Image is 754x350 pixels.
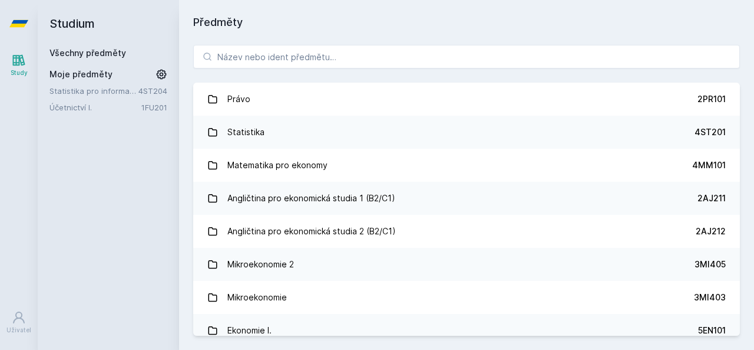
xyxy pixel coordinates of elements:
[227,120,264,144] div: Statistika
[6,326,31,335] div: Uživatel
[2,47,35,83] a: Study
[11,68,28,77] div: Study
[697,192,726,204] div: 2AJ211
[193,83,740,116] a: Právo 2PR101
[193,14,740,31] h1: Předměty
[695,126,726,138] div: 4ST201
[227,187,395,210] div: Angličtina pro ekonomická studia 1 (B2/C1)
[692,159,726,171] div: 4MM101
[697,93,726,105] div: 2PR101
[141,103,167,112] a: 1FU201
[227,220,396,243] div: Angličtina pro ekonomická studia 2 (B2/C1)
[227,153,328,177] div: Matematika pro ekonomy
[193,182,740,215] a: Angličtina pro ekonomická studia 1 (B2/C1) 2AJ211
[49,48,126,58] a: Všechny předměty
[49,85,138,97] a: Statistika pro informatiky
[138,86,167,96] a: 4ST204
[227,286,287,309] div: Mikroekonomie
[698,325,726,336] div: 5EN101
[193,149,740,182] a: Matematika pro ekonomy 4MM101
[193,248,740,281] a: Mikroekonomie 2 3MI405
[193,281,740,314] a: Mikroekonomie 3MI403
[193,45,740,68] input: Název nebo ident předmětu…
[696,225,726,237] div: 2AJ212
[227,87,250,111] div: Právo
[695,259,726,270] div: 3MI405
[193,215,740,248] a: Angličtina pro ekonomická studia 2 (B2/C1) 2AJ212
[193,314,740,347] a: Ekonomie I. 5EN101
[49,68,113,80] span: Moje předměty
[2,305,35,341] a: Uživatel
[49,102,141,113] a: Účetnictví I.
[227,253,294,276] div: Mikroekonomie 2
[227,319,272,342] div: Ekonomie I.
[694,292,726,303] div: 3MI403
[193,116,740,149] a: Statistika 4ST201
